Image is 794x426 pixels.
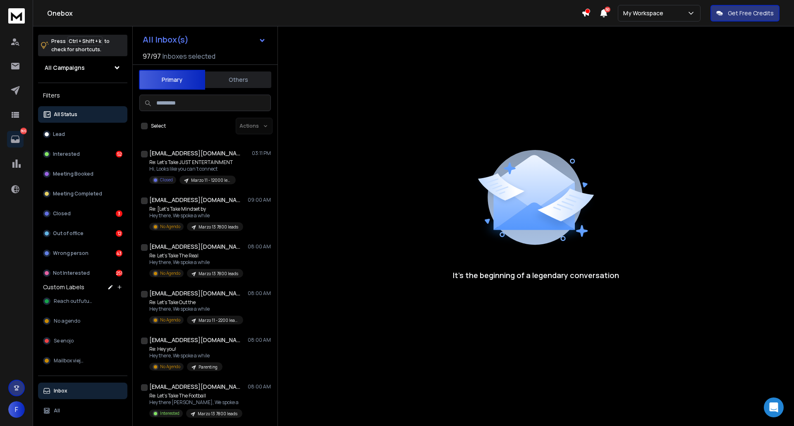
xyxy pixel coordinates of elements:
[38,333,127,349] button: Se enojo
[54,298,94,305] span: Reach outfuture
[8,8,25,24] img: logo
[149,346,222,352] p: Re: Hey you!
[38,402,127,419] button: All
[764,397,784,417] div: Open Intercom Messenger
[143,36,189,44] h1: All Inbox(s)
[38,205,127,222] button: Closed3
[38,166,127,182] button: Meeting Booked
[149,212,243,219] p: Hey there, We spoke a while
[116,270,122,276] div: 251
[54,357,86,364] span: Mailbox viejos
[163,51,215,61] h3: Inboxes selected
[149,206,243,212] p: Re: [Let’s Take Mindset by
[54,338,74,344] span: Se enojo
[38,293,127,309] button: Reach outfuture
[248,197,271,203] p: 09:00 AM
[623,9,667,17] p: My Workspace
[205,71,271,89] button: Others
[116,250,122,257] div: 43
[149,383,240,391] h1: [EMAIL_ADDRESS][DOMAIN_NAME]
[38,59,127,76] button: All Campaigns
[53,230,84,237] p: Out of office
[38,352,127,369] button: Mailbox viejos
[160,270,180,276] p: No Agendo
[160,364,180,370] p: No Agendo
[53,210,71,217] p: Closed
[198,364,218,370] p: Parenting
[139,70,205,90] button: Primary
[116,151,122,157] div: 52
[54,318,80,324] span: No agendo
[43,283,84,291] h3: Custom Labels
[38,313,127,329] button: No agendo
[149,299,243,306] p: Re: Let’s Take Out the
[53,151,80,157] p: Interested
[149,399,242,406] p: Hey there [PERSON_NAME], We spoke a
[149,196,240,204] h1: [EMAIL_ADDRESS][DOMAIN_NAME]
[252,150,271,157] p: 03:11 PM
[38,106,127,123] button: All Status
[54,407,60,414] p: All
[160,317,180,323] p: No Agendo
[248,383,271,390] p: 08:00 AM
[54,388,67,394] p: Inbox
[248,243,271,250] p: 08:00 AM
[8,401,25,418] button: F
[149,289,240,297] h1: [EMAIL_ADDRESS][DOMAIN_NAME]
[38,186,127,202] button: Meeting Completed
[198,411,237,417] p: Marzo 13 7800 leads
[53,190,102,197] p: Meeting Completed
[116,210,122,217] div: 3
[116,230,122,237] div: 12
[53,250,88,257] p: Wrong person
[53,131,65,138] p: Lead
[67,36,103,46] span: Ctrl + Shift + k
[20,128,27,134] p: 365
[149,252,243,259] p: Re: Let’s Take The Real
[38,225,127,242] button: Out of office12
[149,259,243,266] p: Hey there, We spoke a while
[47,8,581,18] h1: Onebox
[453,269,619,281] p: It’s the beginning of a legendary conversation
[728,9,774,17] p: Get Free Credits
[149,336,240,344] h1: [EMAIL_ADDRESS][DOMAIN_NAME]
[143,51,161,61] span: 97 / 97
[149,166,236,172] p: Hi, Looks like you can't connect
[198,271,238,277] p: Marzo 13 7800 leads
[38,126,127,143] button: Lead
[605,7,610,12] span: 50
[149,243,240,251] h1: [EMAIL_ADDRESS][DOMAIN_NAME]
[53,171,93,177] p: Meeting Booked
[136,31,273,48] button: All Inbox(s)
[149,159,236,166] p: Re: Let’s Take JUST ENTERTAINMENT
[38,383,127,399] button: Inbox
[191,177,231,183] p: Marzo 11 - 12000 leads G Personal
[248,290,271,297] p: 08:00 AM
[53,270,90,276] p: Not Interested
[38,245,127,262] button: Wrong person43
[160,177,173,183] p: Closed
[38,265,127,281] button: Not Interested251
[149,352,222,359] p: Hey there, We spoke a while
[710,5,780,21] button: Get Free Credits
[160,410,179,416] p: Interested
[45,64,85,72] h1: All Campaigns
[149,393,242,399] p: Re: Let’s Take The Football
[38,90,127,101] h3: Filters
[51,37,110,54] p: Press to check for shortcuts.
[198,224,238,230] p: Marzo 13 7800 leads
[38,146,127,162] button: Interested52
[151,123,166,129] label: Select
[160,224,180,230] p: No Agendo
[7,131,24,148] a: 365
[248,337,271,343] p: 08:00 AM
[149,306,243,312] p: Hey there, We spoke a while
[198,317,238,324] p: Marzo 11 - 2200 leads G Business
[54,111,77,118] p: All Status
[149,149,240,157] h1: [EMAIL_ADDRESS][DOMAIN_NAME]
